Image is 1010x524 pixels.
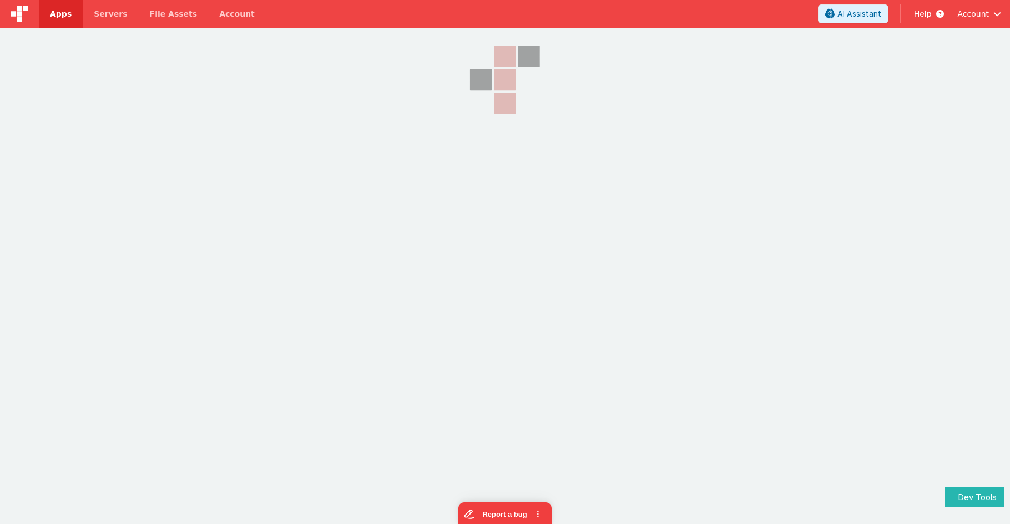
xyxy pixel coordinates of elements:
span: Apps [50,8,72,19]
span: AI Assistant [837,8,881,19]
span: Servers [94,8,127,19]
span: Help [914,8,932,19]
button: AI Assistant [818,4,888,23]
button: Dev Tools [945,487,1004,507]
span: Account [957,8,989,19]
button: Account [957,8,1001,19]
span: File Assets [150,8,198,19]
